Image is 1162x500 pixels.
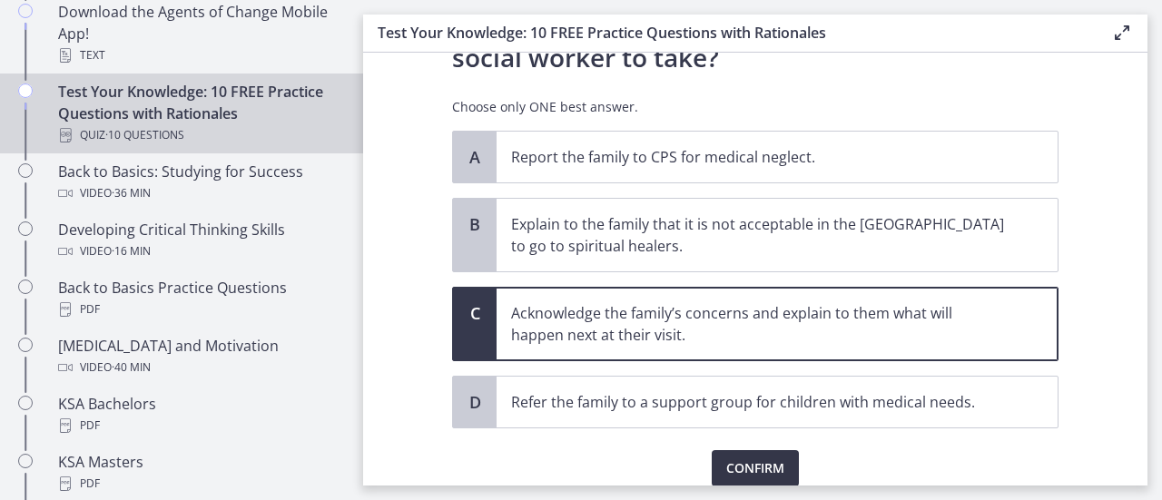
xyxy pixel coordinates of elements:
[58,357,341,378] div: Video
[58,299,341,320] div: PDF
[726,457,784,479] span: Confirm
[58,473,341,495] div: PDF
[58,451,341,495] div: KSA Masters
[464,213,486,235] span: B
[712,450,799,486] button: Confirm
[464,146,486,168] span: A
[452,98,1059,116] p: Choose only ONE best answer.
[58,1,341,66] div: Download the Agents of Change Mobile App!
[58,219,341,262] div: Developing Critical Thinking Skills
[112,240,151,262] span: · 16 min
[58,335,341,378] div: [MEDICAL_DATA] and Motivation
[464,391,486,413] span: D
[464,302,486,324] span: C
[511,213,1007,257] p: Explain to the family that it is not acceptable in the [GEOGRAPHIC_DATA] to go to spiritual healers.
[58,161,341,204] div: Back to Basics: Studying for Success
[105,124,184,146] span: · 10 Questions
[511,146,1007,168] p: Report the family to CPS for medical neglect.
[58,393,341,436] div: KSA Bachelors
[58,415,341,436] div: PDF
[378,22,1082,44] h3: Test Your Knowledge: 10 FREE Practice Questions with Rationales
[511,391,1007,413] p: Refer the family to a support group for children with medical needs.
[58,44,341,66] div: Text
[58,277,341,320] div: Back to Basics Practice Questions
[511,302,1007,346] p: Acknowledge the family’s concerns and explain to them what will happen next at their visit.
[112,357,151,378] span: · 40 min
[58,240,341,262] div: Video
[58,81,341,146] div: Test Your Knowledge: 10 FREE Practice Questions with Rationales
[58,124,341,146] div: Quiz
[58,182,341,204] div: Video
[112,182,151,204] span: · 36 min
